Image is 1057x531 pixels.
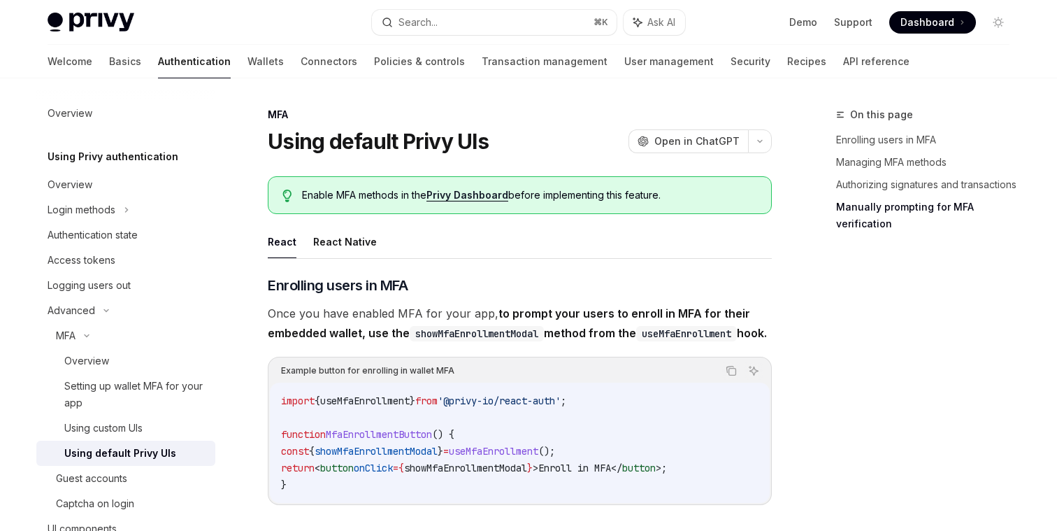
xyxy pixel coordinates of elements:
[64,353,109,369] div: Overview
[624,45,714,78] a: User management
[561,395,566,407] span: ;
[443,445,449,458] span: =
[372,10,617,35] button: Search...⌘K
[834,15,872,29] a: Support
[282,190,292,202] svg: Tip
[315,445,438,458] span: showMfaEnrollmentModal
[64,445,176,462] div: Using default Privy UIs
[268,276,408,295] span: Enrolling users in MFA
[850,106,913,123] span: On this page
[611,462,622,474] span: </
[628,129,748,153] button: Open in ChatGPT
[247,45,284,78] a: Wallets
[36,273,215,298] a: Logging users out
[374,45,465,78] a: Policies & controls
[36,101,215,126] a: Overview
[656,462,661,474] span: >
[415,395,438,407] span: from
[281,395,315,407] span: import
[281,445,309,458] span: const
[745,362,763,380] button: Ask AI
[404,462,527,474] span: showMfaEnrollmentModal
[268,304,772,343] span: Once you have enabled MFA for your app,
[538,445,555,458] span: ();
[268,129,489,154] h1: Using default Privy UIs
[326,428,432,441] span: MfaEnrollmentButton
[320,462,354,474] span: button
[36,172,215,197] a: Overview
[36,466,215,491] a: Guest accounts
[438,445,443,458] span: }
[315,395,320,407] span: {
[109,45,141,78] a: Basics
[438,395,561,407] span: '@privy-io/react-auth'
[432,428,454,441] span: () {
[313,225,377,258] button: React Native
[48,227,138,243] div: Authentication state
[281,362,454,380] div: Example button for enrolling in wallet MFA
[533,462,538,474] span: >
[36,248,215,273] a: Access tokens
[36,491,215,516] a: Captcha on login
[64,378,207,411] div: Setting up wallet MFA for your app
[624,10,685,35] button: Ask AI
[301,45,357,78] a: Connectors
[527,462,533,474] span: }
[48,277,131,294] div: Logging users out
[426,189,508,201] a: Privy Dashboard
[836,129,1021,151] a: Enrolling users in MFA
[36,374,215,416] a: Setting up wallet MFA for your app
[731,45,770,78] a: Security
[654,134,740,148] span: Open in ChatGPT
[836,174,1021,196] a: Authorizing signatures and transactions
[622,462,656,474] span: button
[56,470,127,487] div: Guest accounts
[36,441,215,466] a: Using default Privy UIs
[315,462,320,474] span: <
[48,201,115,218] div: Login methods
[36,416,215,441] a: Using custom UIs
[789,15,817,29] a: Demo
[538,462,611,474] span: Enroll in MFA
[36,348,215,374] a: Overview
[281,428,326,441] span: function
[594,17,608,28] span: ⌘ K
[398,14,438,31] div: Search...
[56,327,75,344] div: MFA
[320,395,410,407] span: useMfaEnrollment
[56,495,134,512] div: Captcha on login
[48,13,134,32] img: light logo
[836,151,1021,174] a: Managing MFA methods
[661,462,667,474] span: ;
[449,445,538,458] span: useMfaEnrollment
[410,395,415,407] span: }
[787,45,826,78] a: Recipes
[843,45,909,78] a: API reference
[268,225,296,258] button: React
[48,45,92,78] a: Welcome
[281,479,287,491] span: }
[64,420,143,437] div: Using custom UIs
[722,362,740,380] button: Copy the contents from the code block
[36,222,215,248] a: Authentication state
[354,462,393,474] span: onClick
[647,15,675,29] span: Ask AI
[900,15,954,29] span: Dashboard
[302,188,757,202] span: Enable MFA methods in the before implementing this feature.
[836,196,1021,235] a: Manually prompting for MFA verification
[268,108,772,122] div: MFA
[48,176,92,193] div: Overview
[309,445,315,458] span: {
[482,45,607,78] a: Transaction management
[48,148,178,165] h5: Using Privy authentication
[398,462,404,474] span: {
[987,11,1009,34] button: Toggle dark mode
[393,462,398,474] span: =
[889,11,976,34] a: Dashboard
[48,302,95,319] div: Advanced
[48,252,115,269] div: Access tokens
[281,462,315,474] span: return
[48,105,92,122] div: Overview
[636,326,737,341] code: useMfaEnrollment
[158,45,231,78] a: Authentication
